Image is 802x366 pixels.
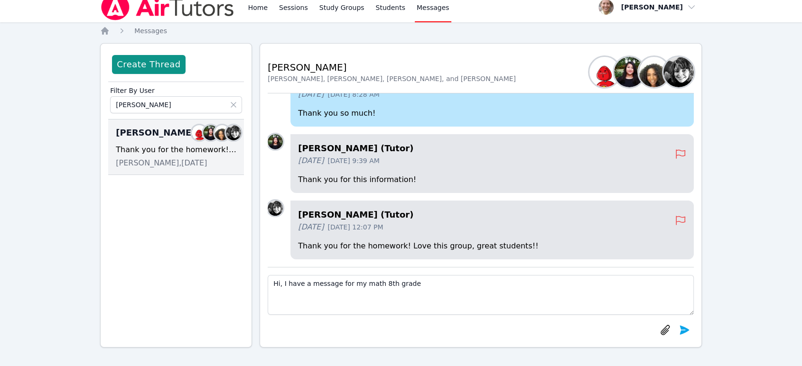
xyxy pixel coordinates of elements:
[116,144,236,156] div: Thank you for the homework! Love this group, great students!!
[589,57,620,87] img: Nicole Bennett
[134,27,167,35] span: Messages
[298,240,686,252] p: Thank you for the homework! Love this group, great students!!
[110,96,242,113] input: Search...
[614,57,644,87] img: Tippayanawat Tongvichit
[116,157,207,169] span: [PERSON_NAME], [DATE]
[268,275,694,315] textarea: Hi, I have a message for my math 8th grade
[110,82,242,96] label: Filter By User
[100,26,702,36] nav: Breadcrumb
[327,222,383,232] span: [DATE] 12:07 PM
[226,125,241,140] img: Courtney Maher
[298,208,675,221] h4: [PERSON_NAME] (Tutor)
[639,57,669,87] img: Michelle Dupin
[112,55,185,74] button: Create Thread
[298,155,324,166] span: [DATE]
[134,26,167,36] a: Messages
[108,119,244,175] div: [PERSON_NAME]Nicole BennettTippayanawat TongvichitMichelle DupinCourtney MaherThank you for the h...
[298,142,675,155] h4: [PERSON_NAME] (Tutor)
[268,134,283,149] img: Tippayanawat Tongvichit
[298,108,686,119] p: Thank you so much!
[203,125,218,140] img: Tippayanawat Tongvichit
[214,125,230,140] img: Michelle Dupin
[417,3,449,12] span: Messages
[327,156,379,165] span: [DATE] 9:39 AM
[298,89,324,100] span: [DATE]
[327,90,379,99] span: [DATE] 8:28 AM
[268,61,516,74] h2: [PERSON_NAME]
[192,125,207,140] img: Nicole Bennett
[116,126,195,139] span: [PERSON_NAME]
[298,221,324,233] span: [DATE]
[663,57,694,87] img: Courtney Maher
[268,201,283,216] img: Courtney Maher
[268,74,516,83] div: [PERSON_NAME], [PERSON_NAME], [PERSON_NAME], and [PERSON_NAME]
[298,174,686,185] p: Thank you for this information!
